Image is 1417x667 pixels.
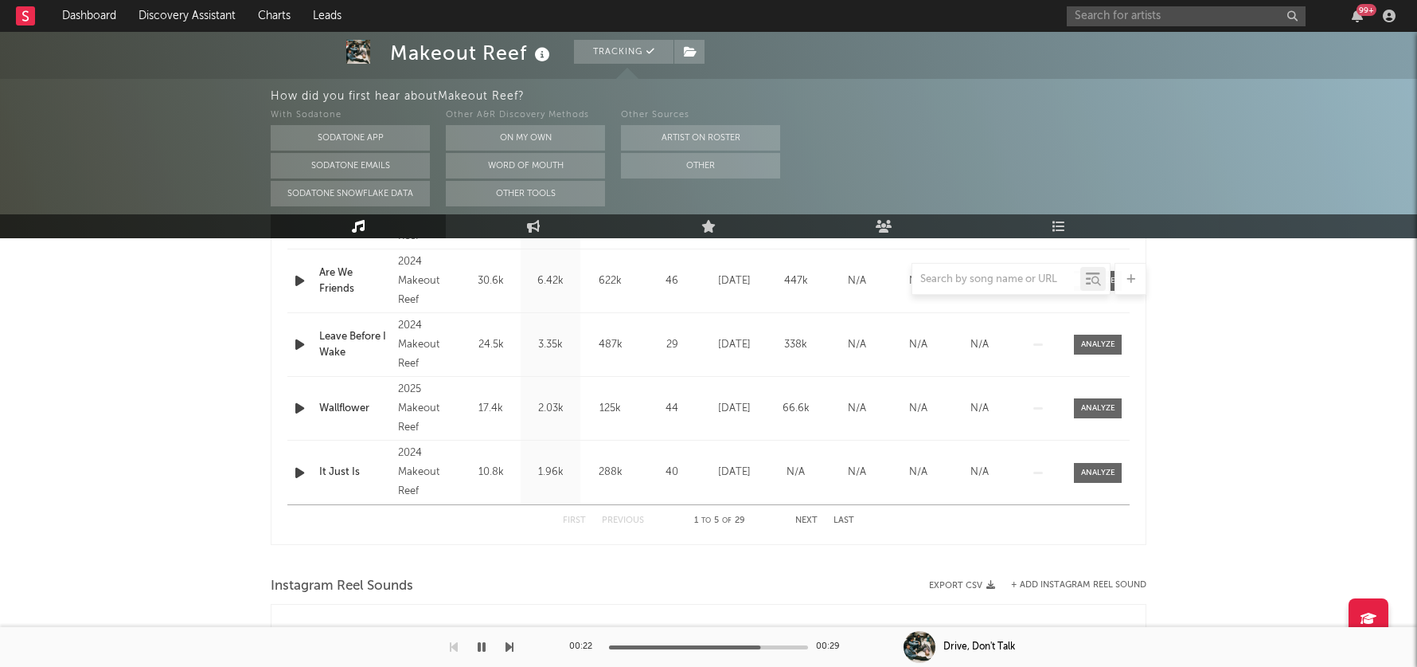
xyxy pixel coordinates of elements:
[271,106,430,125] div: With Sodatone
[621,125,780,151] button: Artist on Roster
[644,401,700,417] div: 44
[1011,581,1146,590] button: + Add Instagram Reel Sound
[929,581,995,590] button: Export CSV
[769,337,822,353] div: 338k
[644,337,700,353] div: 29
[769,465,822,481] div: N/A
[465,337,517,353] div: 24.5k
[390,40,554,66] div: Makeout Reef
[319,401,390,417] a: Wallflower
[830,337,884,353] div: N/A
[708,337,761,353] div: [DATE]
[943,640,1015,654] div: Drive, Don't Talk
[563,516,586,525] button: First
[830,401,884,417] div: N/A
[271,153,430,179] button: Sodatone Emails
[830,465,884,481] div: N/A
[271,87,1417,106] div: How did you first hear about Makeout Reef ?
[953,465,1006,481] div: N/A
[621,106,780,125] div: Other Sources
[816,638,848,657] div: 00:29
[953,337,1006,353] div: N/A
[995,581,1146,590] div: + Add Instagram Reel Sound
[621,153,780,179] button: Other
[574,40,673,64] button: Tracking
[271,181,430,206] button: Sodatone Snowflake Data
[644,465,700,481] div: 40
[912,273,1080,286] input: Search by song name or URL
[584,337,636,353] div: 487k
[398,316,457,374] div: 2024 Makeout Reef
[271,125,430,151] button: Sodatone App
[569,638,601,657] div: 00:22
[701,517,711,524] span: to
[465,465,517,481] div: 10.8k
[1067,6,1306,26] input: Search for artists
[465,401,517,417] div: 17.4k
[584,465,636,481] div: 288k
[892,337,945,353] div: N/A
[953,401,1006,417] div: N/A
[602,516,644,525] button: Previous
[1352,10,1363,22] button: 99+
[1356,4,1376,16] div: 99 +
[319,329,390,360] a: Leave Before I Wake
[446,106,605,125] div: Other A&R Discovery Methods
[446,181,605,206] button: Other Tools
[398,253,457,310] div: 2024 Makeout Reef
[769,401,822,417] div: 66.6k
[892,465,945,481] div: N/A
[446,125,605,151] button: On My Own
[722,517,732,524] span: of
[708,401,761,417] div: [DATE]
[525,401,576,417] div: 2.03k
[708,465,761,481] div: [DATE]
[398,444,457,501] div: 2024 Makeout Reef
[525,337,576,353] div: 3.35k
[446,153,605,179] button: Word Of Mouth
[795,516,818,525] button: Next
[319,465,390,481] a: It Just Is
[833,516,854,525] button: Last
[584,401,636,417] div: 125k
[676,512,763,531] div: 1 5 29
[398,380,457,437] div: 2025 Makeout Reef
[525,465,576,481] div: 1.96k
[892,401,945,417] div: N/A
[271,577,413,596] span: Instagram Reel Sounds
